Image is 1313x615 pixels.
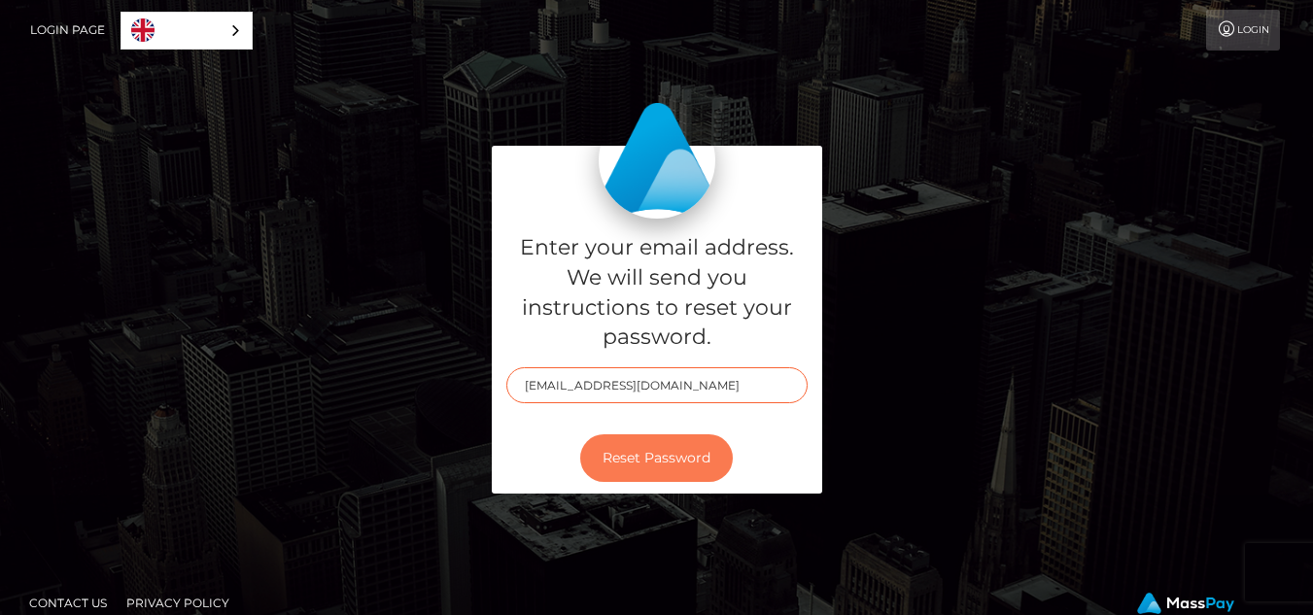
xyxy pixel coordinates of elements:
[1137,593,1234,614] img: MassPay
[506,233,808,353] h5: Enter your email address. We will send you instructions to reset your password.
[121,12,253,50] div: Language
[506,367,808,403] input: E-mail...
[599,102,715,219] img: MassPay Login
[580,434,733,482] button: Reset Password
[121,12,253,50] aside: Language selected: English
[1206,10,1280,51] a: Login
[121,13,252,49] a: English
[30,10,105,51] a: Login Page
